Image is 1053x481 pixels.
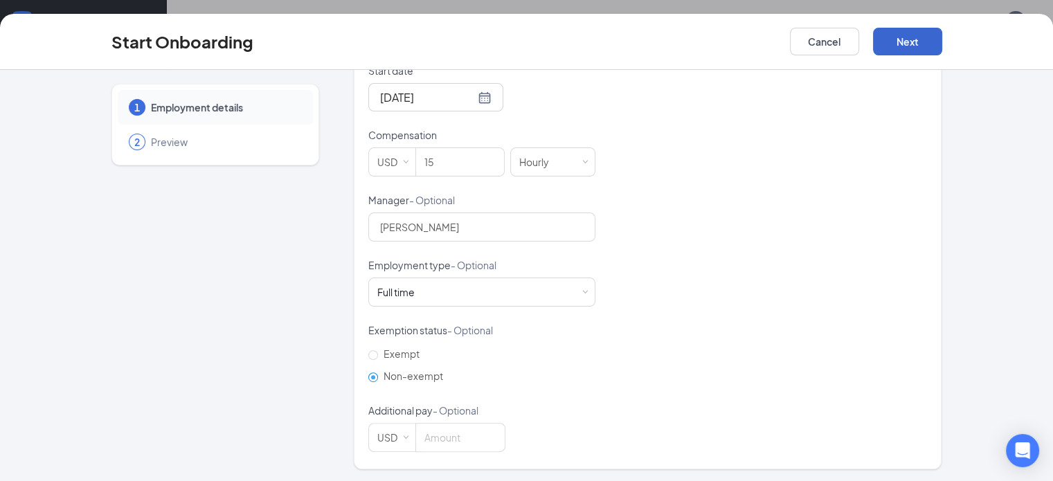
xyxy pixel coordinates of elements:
[377,148,407,176] div: USD
[790,28,859,55] button: Cancel
[409,194,455,206] span: - Optional
[368,212,595,242] input: Manager name
[368,258,595,272] p: Employment type
[368,403,595,417] p: Additional pay
[377,424,407,451] div: USD
[377,285,424,299] div: [object Object]
[873,28,942,55] button: Next
[378,370,449,382] span: Non-exempt
[377,285,415,299] div: Full time
[380,89,475,106] input: Oct 15, 2025
[451,259,496,271] span: - Optional
[519,148,559,176] div: Hourly
[134,100,140,114] span: 1
[433,404,478,417] span: - Optional
[368,128,595,142] p: Compensation
[368,323,595,337] p: Exemption status
[1006,434,1039,467] div: Open Intercom Messenger
[368,64,595,78] p: Start date
[447,324,493,336] span: - Optional
[134,135,140,149] span: 2
[378,347,425,360] span: Exempt
[151,100,299,114] span: Employment details
[151,135,299,149] span: Preview
[416,424,505,451] input: Amount
[111,30,253,53] h3: Start Onboarding
[368,193,595,207] p: Manager
[416,148,504,176] input: Amount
